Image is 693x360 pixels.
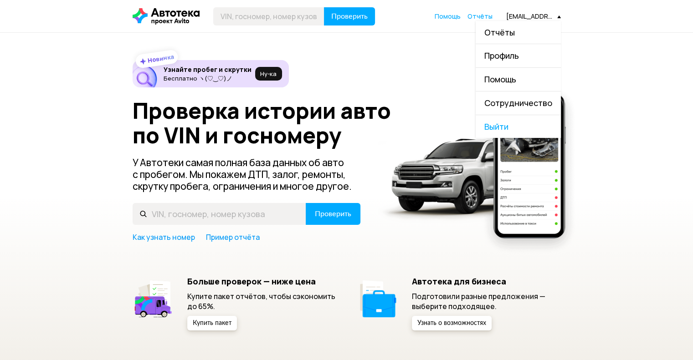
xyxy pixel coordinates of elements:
p: Купите пакет отчётов, чтобы сэкономить до 65%. [187,291,336,311]
a: Помощь [435,12,461,21]
a: Сотрудничество [476,91,561,115]
span: Проверить [315,210,351,218]
input: VIN, госномер, номер кузова [133,203,306,225]
span: Купить пакет [193,320,231,326]
h6: Узнайте пробег и скрутки [164,66,252,74]
a: Помощь [476,68,561,91]
h1: Проверка истории авто по VIN и госномеру [133,98,405,147]
button: Проверить [324,7,375,25]
p: Бесплатно ヽ(♡‿♡)ノ [164,75,252,82]
input: VIN, госномер, номер кузова [213,7,324,25]
span: Ну‑ка [260,70,277,77]
span: Профиль [484,50,519,61]
button: Узнать о возможностях [412,316,492,330]
span: Отчёты [467,12,493,20]
p: У Автотеки самая полная база данных об авто с пробегом. Мы покажем ДТП, залог, ремонты, скрутку п... [133,157,361,192]
p: Подготовили разные предложения — выберите подходящее. [412,291,561,311]
span: Сотрудничество [484,97,552,108]
strong: Новинка [147,52,175,64]
a: Отчёты [476,21,561,44]
button: Купить пакет [187,316,237,330]
span: Узнать о возможностях [417,320,486,326]
span: Помощь [435,12,461,20]
button: Проверить [306,203,360,225]
span: Проверить [331,13,368,20]
a: Пример отчёта [206,232,260,242]
h5: Автотека для бизнеса [412,276,561,286]
a: Профиль [476,44,561,67]
a: Как узнать номер [133,232,195,242]
span: Выйти [476,115,561,138]
h5: Больше проверок — ниже цена [187,276,336,286]
div: [EMAIL_ADDRESS][DOMAIN_NAME] [506,12,561,20]
span: Помощь [484,74,516,85]
span: Отчёты [484,27,515,38]
a: Отчёты [467,12,493,21]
